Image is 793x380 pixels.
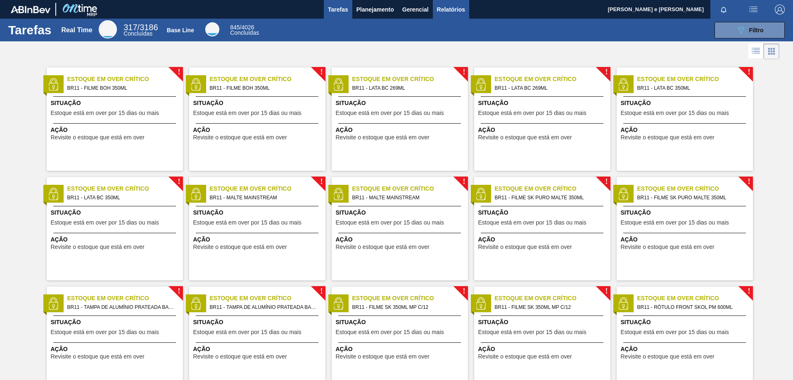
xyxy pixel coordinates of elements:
span: Estoque está em over por 15 dias ou mais [51,220,159,226]
span: Estoque em Over Crítico [352,294,468,303]
span: BR11 - LATA BC 350ML [67,193,176,202]
span: Ação [51,235,181,244]
img: status [332,188,344,200]
div: Visão em Lista [748,43,764,59]
span: Situação [478,99,608,108]
span: Estoque em Over Crítico [67,75,183,84]
div: Visão em Cards [764,43,779,59]
img: status [617,297,629,310]
img: status [190,188,202,200]
span: ! [748,179,750,185]
span: ! [463,69,465,75]
img: status [190,78,202,91]
span: Estoque está em over por 15 dias ou mais [621,329,729,335]
img: Logout [775,5,785,14]
img: status [47,297,59,310]
span: Gerencial [402,5,429,14]
span: ! [320,288,323,294]
span: BR11 - FILME BOH 350ML [67,84,176,93]
img: status [190,297,202,310]
span: Revisite o estoque que está em over [193,244,287,250]
span: Situação [51,318,181,327]
span: Ação [336,235,466,244]
span: Estoque em Over Crítico [352,75,468,84]
span: Situação [336,99,466,108]
button: Notificações [710,4,737,15]
span: Estoque em Over Crítico [67,294,183,303]
span: Estoque está em over por 15 dias ou mais [478,220,586,226]
span: Revisite o estoque que está em over [193,134,287,141]
span: Estoque está em over por 15 dias ou mais [478,329,586,335]
span: Situação [336,208,466,217]
div: Base Line [167,27,194,33]
span: Revisite o estoque que está em over [621,354,715,360]
div: Real Time [61,26,92,34]
span: Situação [478,208,608,217]
img: status [475,78,487,91]
span: BR11 - FILME SK 350ML MP C/12 [495,303,604,312]
span: ! [605,288,608,294]
span: Ação [193,235,323,244]
img: status [475,188,487,200]
span: Estoque em Over Crítico [637,184,753,193]
span: ! [463,179,465,185]
span: Situação [621,99,751,108]
span: Estoque está em over por 15 dias ou mais [193,329,302,335]
span: ! [178,69,180,75]
span: ! [320,69,323,75]
span: Estoque está em over por 15 dias ou mais [336,220,444,226]
span: Estoque em Over Crítico [637,75,753,84]
span: Concluídas [123,30,152,37]
span: Revisite o estoque que está em over [336,354,430,360]
span: Concluídas [230,29,259,36]
img: TNhmsLtSVTkK8tSr43FrP2fwEKptu5GPRR3wAAAABJRU5ErkJggg== [11,6,50,13]
img: status [617,78,629,91]
span: Filtro [749,27,764,33]
span: Revisite o estoque que está em over [51,354,145,360]
span: Estoque em Over Crítico [495,294,610,303]
span: Revisite o estoque que está em over [51,244,145,250]
div: Base Line [205,22,219,36]
button: Filtro [715,22,785,38]
h1: Tarefas [8,25,52,35]
img: status [47,188,59,200]
span: Estoque em Over Crítico [67,184,183,193]
span: Revisite o estoque que está em over [478,244,572,250]
span: BR11 - FILME BOH 350ML [210,84,319,93]
span: ! [320,179,323,185]
span: BR11 - TAMPA DE ALUMÍNIO PRATEADA BALL CDL [210,303,319,312]
span: Ação [336,345,466,354]
span: ! [178,179,180,185]
span: 317 [123,23,137,32]
span: Situação [51,99,181,108]
span: ! [748,69,750,75]
span: Revisite o estoque que está em over [193,354,287,360]
span: Estoque em Over Crítico [210,184,325,193]
div: Real Time [99,20,117,38]
span: Estoque está em over por 15 dias ou mais [478,110,586,116]
span: Estoque em Over Crítico [637,294,753,303]
span: Estoque está em over por 15 dias ou mais [336,329,444,335]
span: BR11 - FILME SK 350ML MP C/12 [352,303,461,312]
span: BR11 - LATA BC 269ML [495,84,604,93]
span: Situação [621,318,751,327]
span: Ação [51,345,181,354]
span: Estoque está em over por 15 dias ou mais [193,220,302,226]
span: Ação [51,126,181,134]
span: Estoque está em over por 15 dias ou mais [193,110,302,116]
span: Revisite o estoque que está em over [621,134,715,141]
span: Estoque em Over Crítico [495,75,610,84]
span: Ação [621,345,751,354]
span: ! [178,288,180,294]
span: Ação [621,235,751,244]
span: Estoque está em over por 15 dias ou mais [621,110,729,116]
span: BR11 - RÓTULO FRONT SKOL PM 600ML [637,303,746,312]
span: BR11 - LATA BC 269ML [352,84,461,93]
span: Estoque está em over por 15 dias ou mais [51,110,159,116]
span: ! [605,179,608,185]
span: Revisite o estoque que está em over [478,354,572,360]
span: 845 [230,24,240,31]
span: Situação [336,318,466,327]
span: Estoque em Over Crítico [495,184,610,193]
span: BR11 - TAMPA DE ALUMÍNIO PRATEADA BALL CDL [67,303,176,312]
